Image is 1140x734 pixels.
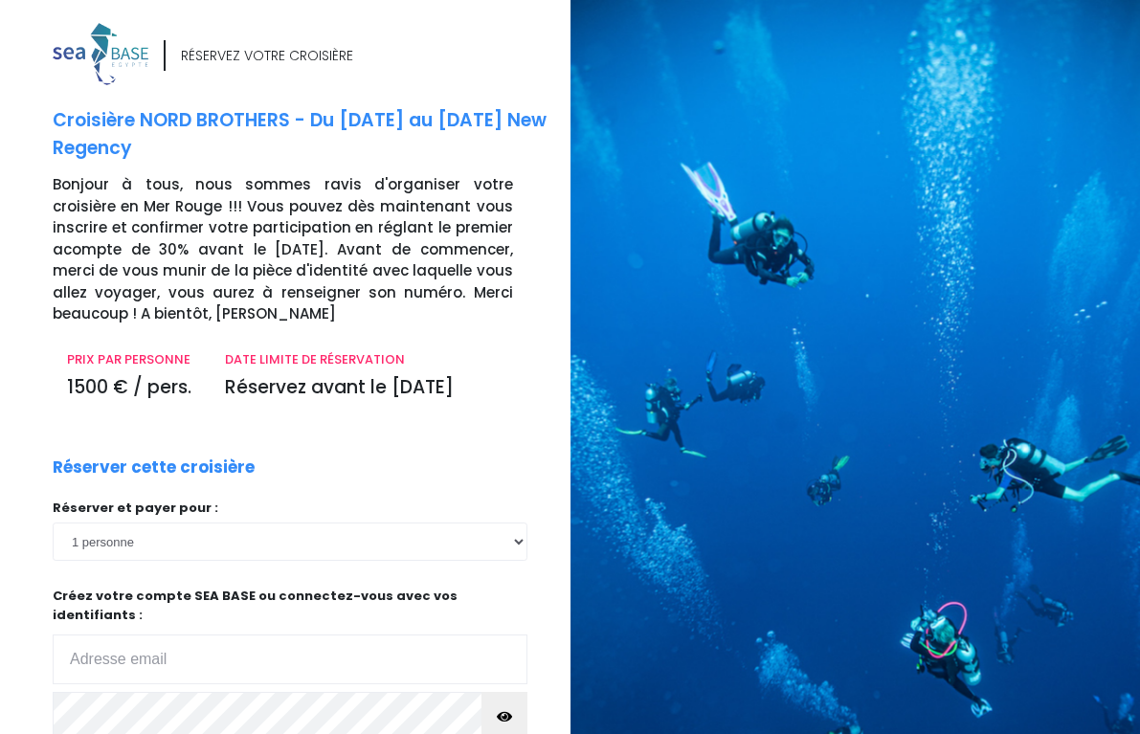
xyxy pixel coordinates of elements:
p: 1500 € / pers. [67,374,196,402]
p: Réserver et payer pour : [53,499,527,518]
img: logo_color1.png [53,23,148,85]
p: PRIX PAR PERSONNE [67,350,196,369]
p: Croisière NORD BROTHERS - Du [DATE] au [DATE] New Regency [53,107,556,162]
p: Réserver cette croisière [53,456,255,480]
input: Adresse email [53,634,527,684]
p: DATE LIMITE DE RÉSERVATION [225,350,512,369]
div: RÉSERVEZ VOTRE CROISIÈRE [181,46,353,66]
p: Bonjour à tous, nous sommes ravis d'organiser votre croisière en Mer Rouge !!! Vous pouvez dès ma... [53,174,556,325]
p: Réservez avant le [DATE] [225,374,512,402]
p: Créez votre compte SEA BASE ou connectez-vous avec vos identifiants : [53,587,527,684]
